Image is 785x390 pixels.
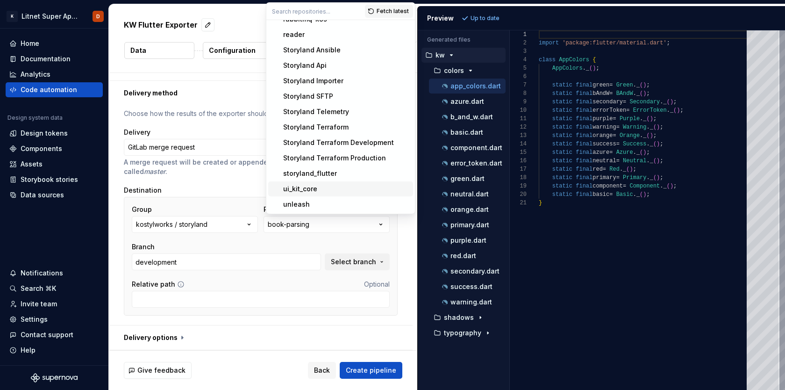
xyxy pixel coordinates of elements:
div: Preview [427,14,454,23]
span: primary [592,174,616,181]
div: 17 [510,165,527,173]
span: 'package:flutter/material.dart' [562,40,666,46]
span: final [576,166,592,173]
span: final [576,116,592,122]
span: Orange [619,132,639,139]
div: Storyland Terraform Production [283,153,386,163]
p: Choose how the results of the exporter should be delivered. [124,109,398,118]
div: 15 [510,148,527,157]
button: azure.dart [429,96,506,107]
div: Invite team [21,299,57,309]
span: static [552,158,572,164]
span: warning [592,124,616,130]
span: static [552,107,572,114]
button: Help [6,343,103,358]
span: ( [640,191,643,198]
p: component.dart [450,144,502,152]
span: _ [636,90,639,97]
span: Back [314,366,330,375]
span: ) [649,132,653,139]
span: ( [640,82,643,88]
a: Components [6,141,103,156]
button: colors [425,65,506,76]
span: = [602,166,606,173]
span: . [640,116,643,122]
p: secondary.dart [450,267,500,275]
div: 4 [510,56,527,64]
div: 1 [510,30,527,39]
div: reader [283,30,305,39]
span: ; [646,191,649,198]
button: green.dart [429,173,506,184]
span: ; [646,90,649,97]
span: ; [646,82,649,88]
button: Select branch [325,253,390,270]
span: _ [649,124,653,130]
a: Analytics [6,67,103,82]
span: _ [649,174,653,181]
p: basic.dart [450,129,483,136]
span: ; [660,158,663,164]
p: primary.dart [450,221,489,229]
span: ) [657,141,660,147]
div: Storyland Api [283,61,327,70]
span: ( [666,183,670,189]
span: Purple [619,116,639,122]
span: ; [666,40,670,46]
span: . [640,132,643,139]
span: Component [629,183,660,189]
span: static [552,90,572,97]
span: final [576,183,592,189]
p: Generated files [427,36,500,43]
span: ) [649,116,653,122]
div: book-parsing [268,220,309,229]
div: 16 [510,157,527,165]
span: ) [677,107,680,114]
div: storyland_flutter [283,169,337,178]
span: Secondary [629,99,660,105]
span: ; [653,116,656,122]
span: = [623,99,626,105]
p: app_colors.dart [450,82,501,90]
span: Fetch latest [377,7,409,15]
span: ( [673,107,677,114]
span: ( [653,174,656,181]
div: 9 [510,98,527,106]
span: ErrorToken [633,107,666,114]
span: ( [653,141,656,147]
label: Branch [132,242,155,252]
span: final [576,107,592,114]
div: Search repositories... [266,20,415,214]
span: ( [646,132,649,139]
div: 3 [510,47,527,56]
span: ; [673,99,677,105]
span: _ [663,99,666,105]
span: final [576,174,592,181]
button: app_colors.dart [429,81,506,91]
label: Delivery [124,128,150,137]
button: primary.dart [429,220,506,230]
span: . [619,166,622,173]
button: purple.dart [429,235,506,246]
span: = [609,191,613,198]
span: = [616,174,619,181]
div: Notifications [21,268,63,278]
p: green.dart [450,175,485,182]
div: Storyland SFTP [283,92,333,101]
span: orange [592,132,613,139]
span: _ [585,65,589,72]
a: Assets [6,157,103,172]
button: Contact support [6,327,103,342]
div: Contact support [21,330,73,339]
span: success [592,141,616,147]
p: red.dart [450,252,476,260]
span: = [616,141,619,147]
span: ; [660,174,663,181]
span: ( [640,149,643,156]
span: ) [670,99,673,105]
span: static [552,99,572,105]
button: kw [421,50,506,60]
div: Assets [21,159,43,169]
span: . [633,149,636,156]
span: bAndW [592,90,609,97]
